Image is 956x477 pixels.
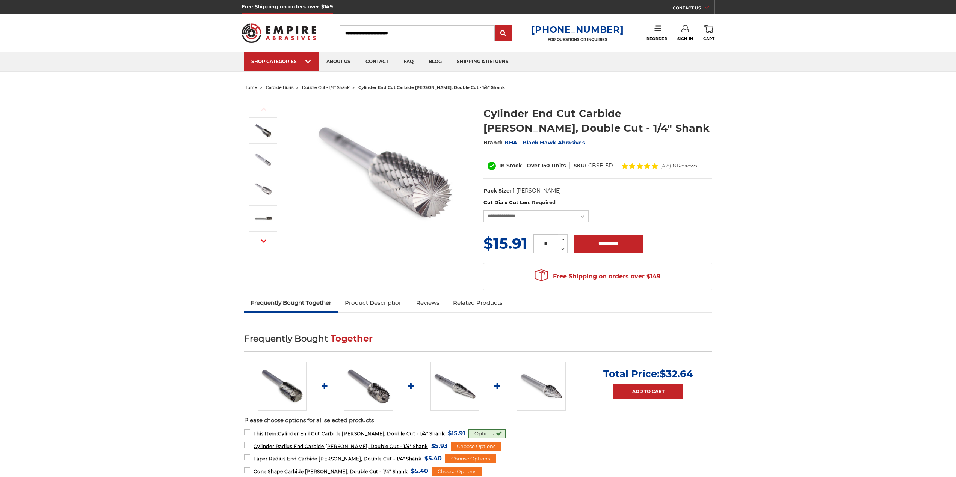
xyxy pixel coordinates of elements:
[431,441,447,451] span: $5.93
[541,162,550,169] span: 150
[244,85,257,90] a: home
[254,431,444,436] span: Cylinder End Cut Carbide [PERSON_NAME], Double Cut - 1/4" Shank
[411,466,428,476] span: $5.40
[483,199,712,206] label: Cut Dia x Cut Len:
[331,333,373,344] span: Together
[446,295,509,311] a: Related Products
[483,234,527,253] span: $15.91
[255,233,273,249] button: Next
[254,150,273,169] img: SB-1D cylinder end cut shape carbide burr with 1/4 inch shank
[251,59,311,64] div: SHOP CATEGORIES
[504,139,585,146] a: BHA - Black Hawk Abrasives
[531,37,624,42] p: FOR QUESTIONS OR INQUIRIES
[255,101,273,117] button: Previous
[468,429,506,438] div: Options
[551,162,566,169] span: Units
[424,453,442,463] span: $5.40
[660,368,693,380] span: $32.64
[588,162,613,170] dd: CBSB-5D
[532,199,556,205] small: Required
[244,295,338,311] a: Frequently Bought Together
[451,442,501,451] div: Choose Options
[613,384,683,399] a: Add to Cart
[646,25,667,41] a: Reorder
[513,187,561,195] dd: 1 [PERSON_NAME]
[421,52,449,71] a: blog
[603,368,693,380] p: Total Price:
[244,416,712,425] p: Please choose options for all selected products
[358,85,505,90] span: cylinder end cut carbide [PERSON_NAME], double cut - 1/4" shank
[258,362,307,411] img: End Cut Cylinder shape carbide bur 1/4" shank
[308,98,459,248] img: End Cut Cylinder shape carbide bur 1/4" shank
[703,36,714,41] span: Cart
[523,162,540,169] span: - Over
[483,106,712,135] h1: Cylinder End Cut Carbide [PERSON_NAME], Double Cut - 1/4" Shank
[338,295,409,311] a: Product Description
[302,85,350,90] a: double cut - 1/4" shank
[242,18,317,48] img: Empire Abrasives
[646,36,667,41] span: Reorder
[673,4,714,14] a: CONTACT US
[499,162,522,169] span: In Stock
[254,444,428,449] span: Cylinder Radius End Carbide [PERSON_NAME], Double Cut - 1/4" Shank
[266,85,293,90] a: carbide burrs
[531,24,624,35] a: [PHONE_NUMBER]
[254,121,273,140] img: End Cut Cylinder shape carbide bur 1/4" shank
[535,269,660,284] span: Free Shipping on orders over $149
[254,456,421,462] span: Taper Radius End Carbide [PERSON_NAME], Double Cut - 1/4" Shank
[483,187,511,195] dt: Pack Size:
[319,52,358,71] a: about us
[254,431,278,436] strong: This Item:
[254,209,273,228] img: SB-3 cylinder end cut shape carbide burr 1/4" shank
[677,36,693,41] span: Sign In
[432,467,482,476] div: Choose Options
[396,52,421,71] a: faq
[409,295,446,311] a: Reviews
[254,469,407,474] span: Cone Shape Carbide [PERSON_NAME], Double Cut - 1/4" Shank
[496,26,511,41] input: Submit
[574,162,586,170] dt: SKU:
[244,333,328,344] span: Frequently Bought
[483,139,503,146] span: Brand:
[448,428,465,438] span: $15.91
[445,454,496,463] div: Choose Options
[660,163,671,168] span: (4.8)
[449,52,516,71] a: shipping & returns
[254,180,273,199] img: SB-5D cylinder end cut shape carbide burr with 1/4 inch shank
[673,163,697,168] span: 8 Reviews
[358,52,396,71] a: contact
[703,25,714,41] a: Cart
